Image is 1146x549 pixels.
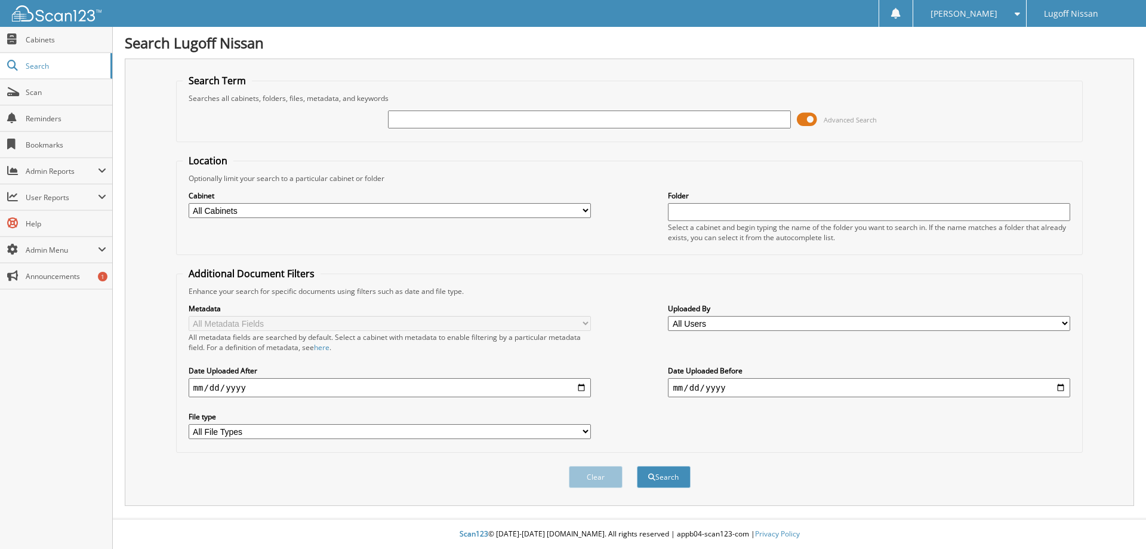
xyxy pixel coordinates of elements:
[460,529,488,539] span: Scan123
[668,378,1070,397] input: end
[189,366,591,376] label: Date Uploaded After
[1044,10,1098,17] span: Lugoff Nissan
[931,10,997,17] span: [PERSON_NAME]
[26,87,106,97] span: Scan
[26,166,98,176] span: Admin Reports
[637,466,691,488] button: Search
[668,191,1070,201] label: Folder
[314,342,329,352] a: here
[189,191,591,201] label: Cabinet
[569,466,623,488] button: Clear
[26,61,104,71] span: Search
[183,74,252,87] legend: Search Term
[189,412,591,422] label: File type
[668,222,1070,243] div: Select a cabinet and begin typing the name of the folder you want to search in. If the name match...
[189,332,591,352] div: All metadata fields are searched by default. Select a cabinet with metadata to enable filtering b...
[26,219,106,229] span: Help
[183,154,233,167] legend: Location
[12,5,101,22] img: scan123-logo-white.svg
[26,140,106,150] span: Bookmarks
[824,115,877,124] span: Advanced Search
[125,33,1134,53] h1: Search Lugoff Nissan
[668,303,1070,314] label: Uploaded By
[183,93,1077,103] div: Searches all cabinets, folders, files, metadata, and keywords
[26,114,106,124] span: Reminders
[26,245,98,255] span: Admin Menu
[98,272,107,281] div: 1
[26,271,106,281] span: Announcements
[189,303,591,314] label: Metadata
[183,286,1077,296] div: Enhance your search for specific documents using filters such as date and file type.
[183,267,321,280] legend: Additional Document Filters
[668,366,1070,376] label: Date Uploaded Before
[113,520,1146,549] div: © [DATE]-[DATE] [DOMAIN_NAME]. All rights reserved | appb04-scan123-com |
[183,173,1077,183] div: Optionally limit your search to a particular cabinet or folder
[26,35,106,45] span: Cabinets
[189,378,591,397] input: start
[755,529,800,539] a: Privacy Policy
[26,192,98,203] span: User Reports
